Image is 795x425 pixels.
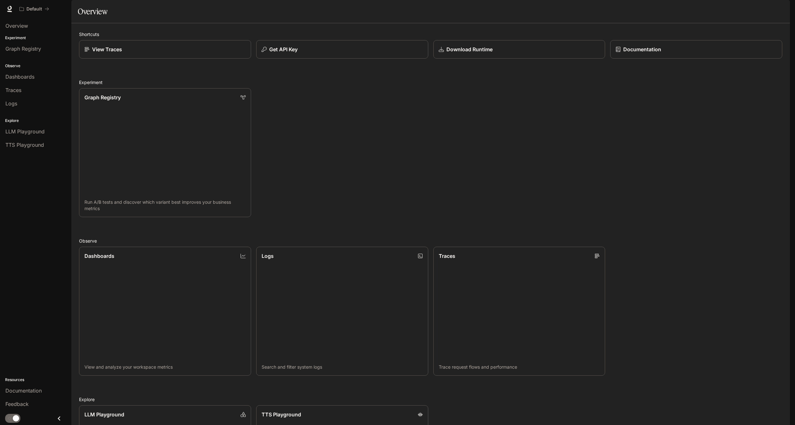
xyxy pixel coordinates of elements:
[446,46,493,53] p: Download Runtime
[79,88,251,217] a: Graph RegistryRun A/B tests and discover which variant best improves your business metrics
[84,252,114,260] p: Dashboards
[262,252,274,260] p: Logs
[84,94,121,101] p: Graph Registry
[79,247,251,376] a: DashboardsView and analyze your workspace metrics
[262,364,423,370] p: Search and filter system logs
[84,199,246,212] p: Run A/B tests and discover which variant best improves your business metrics
[433,247,605,376] a: TracesTrace request flows and performance
[256,247,428,376] a: LogsSearch and filter system logs
[439,364,600,370] p: Trace request flows and performance
[78,5,107,18] h1: Overview
[79,237,782,244] h2: Observe
[84,364,246,370] p: View and analyze your workspace metrics
[26,6,42,12] p: Default
[79,79,782,86] h2: Experiment
[79,396,782,403] h2: Explore
[256,40,428,59] button: Get API Key
[79,31,782,38] h2: Shortcuts
[92,46,122,53] p: View Traces
[262,411,301,418] p: TTS Playground
[623,46,661,53] p: Documentation
[84,411,124,418] p: LLM Playground
[17,3,52,15] button: All workspaces
[439,252,455,260] p: Traces
[79,40,251,59] a: View Traces
[433,40,605,59] a: Download Runtime
[269,46,298,53] p: Get API Key
[610,40,782,59] a: Documentation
